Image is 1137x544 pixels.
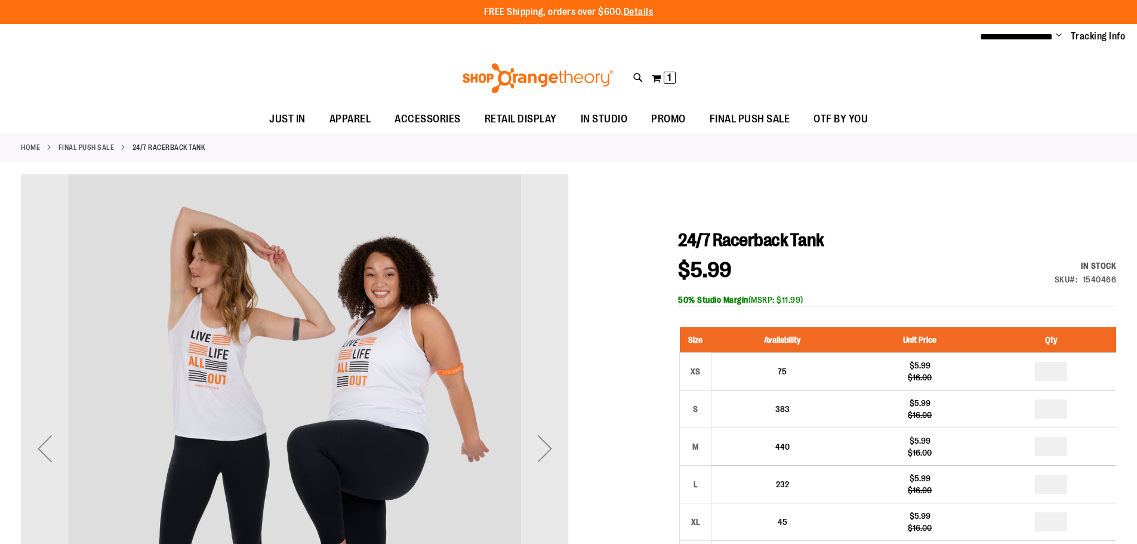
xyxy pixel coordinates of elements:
[686,438,704,456] div: M
[859,409,980,421] div: $16.00
[667,72,671,84] span: 1
[859,435,980,447] div: $5.99
[686,513,704,531] div: XL
[651,106,686,133] span: PROMO
[624,7,654,17] a: Details
[686,475,704,493] div: L
[987,327,1116,353] th: Qty
[395,106,461,133] span: ACCESSORIES
[814,106,868,133] span: OTF BY YOU
[1083,273,1117,285] div: 1540466
[853,327,986,353] th: Unit Price
[318,106,383,133] a: APPAREL
[1055,260,1117,272] div: In stock
[473,106,569,133] a: RETAIL DISPLAY
[859,397,980,409] div: $5.99
[859,359,980,371] div: $5.99
[859,484,980,496] div: $16.00
[484,5,654,19] p: FREE Shipping, orders over $600.
[680,327,711,353] th: Size
[698,106,802,133] a: FINAL PUSH SALE
[581,106,628,133] span: IN STUDIO
[776,480,789,489] span: 232
[21,142,40,153] a: Home
[678,294,1116,306] div: (MSRP: $11.99)
[257,106,318,133] a: JUST IN
[678,230,824,250] span: 24/7 Racerback Tank
[1071,30,1126,43] a: Tracking Info
[1056,30,1062,42] button: Account menu
[778,517,787,527] span: 45
[383,106,473,133] a: ACCESSORIES
[58,142,115,153] a: FINAL PUSH SALE
[569,106,640,133] a: IN STUDIO
[859,447,980,459] div: $16.00
[710,106,790,133] span: FINAL PUSH SALE
[686,362,704,380] div: XS
[859,472,980,484] div: $5.99
[678,295,748,305] b: 50% Studio Margin
[329,106,371,133] span: APPAREL
[269,106,306,133] span: JUST IN
[485,106,557,133] span: RETAIL DISPLAY
[859,510,980,522] div: $5.99
[461,63,615,93] img: Shop Orangetheory
[802,106,880,133] a: OTF BY YOU
[1055,260,1117,272] div: Availability
[678,258,732,282] span: $5.99
[775,442,790,451] span: 440
[859,371,980,383] div: $16.00
[859,522,980,534] div: $16.00
[775,404,790,414] span: 383
[133,142,205,153] strong: 24/7 Racerback Tank
[1055,275,1078,284] strong: SKU
[686,400,704,418] div: S
[778,367,787,376] span: 75
[639,106,698,133] a: PROMO
[711,327,853,353] th: Availability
